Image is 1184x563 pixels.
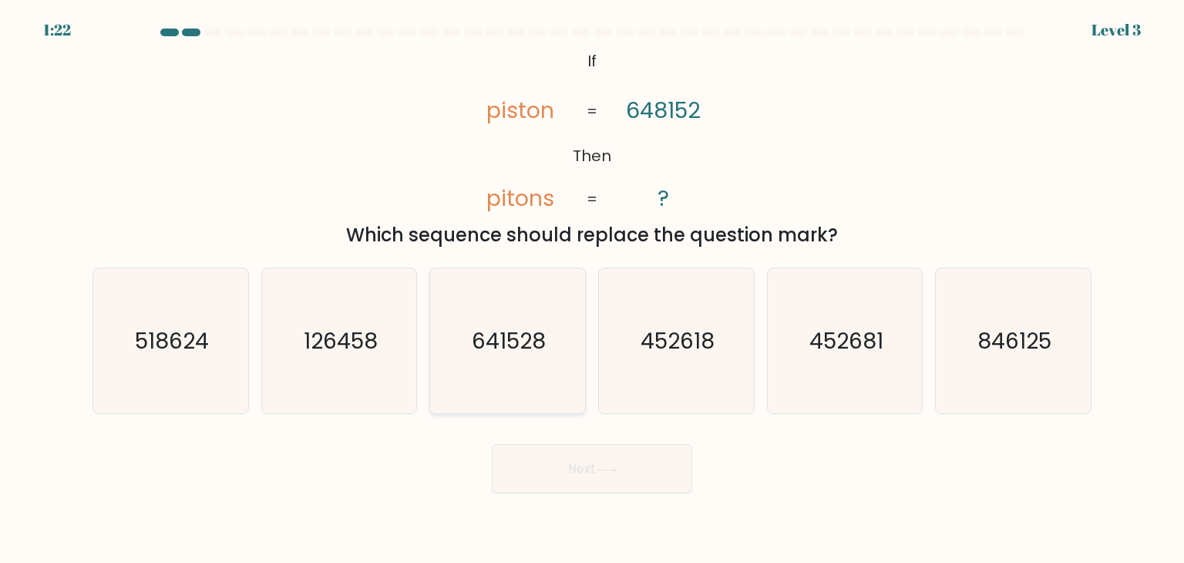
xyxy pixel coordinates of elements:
[43,19,71,42] div: 1:22
[658,183,669,214] tspan: ?
[809,325,883,356] text: 452681
[587,188,597,210] tspan: =
[977,325,1051,356] text: 846125
[102,221,1082,249] div: Which sequence should replace the question mark?
[492,444,692,494] button: Next
[487,95,555,126] tspan: piston
[587,50,597,72] tspan: If
[587,100,597,122] tspan: =
[1091,19,1141,42] div: Level 3
[626,95,701,126] tspan: 648152
[304,325,378,356] text: 126458
[487,183,555,214] tspan: pitons
[473,325,547,356] text: 641528
[455,46,729,215] svg: @import url('[URL][DOMAIN_NAME]);
[573,145,611,167] tspan: Then
[135,325,209,356] text: 518624
[641,325,715,356] text: 452618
